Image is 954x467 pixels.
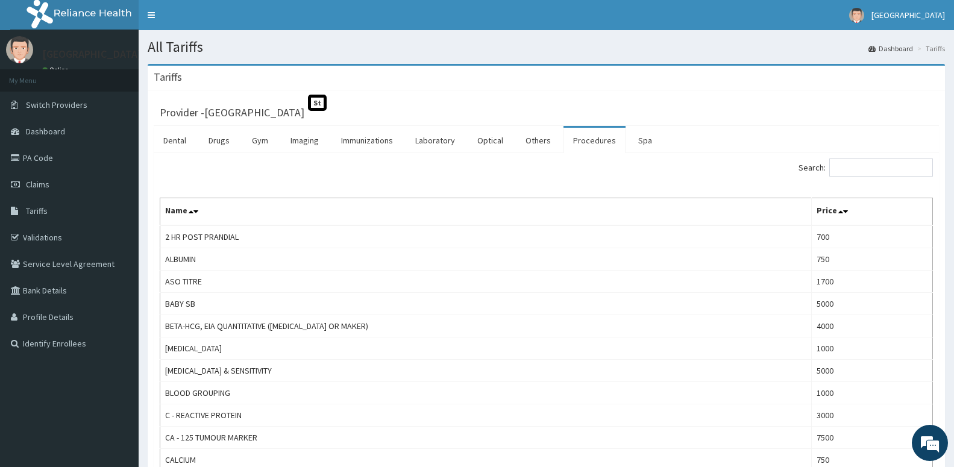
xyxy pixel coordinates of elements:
[871,10,945,20] span: [GEOGRAPHIC_DATA]
[811,427,932,449] td: 7500
[63,67,202,83] div: Chat with us now
[811,225,932,248] td: 700
[160,404,812,427] td: C - REACTIVE PROTEIN
[6,36,33,63] img: User Image
[160,107,304,118] h3: Provider - [GEOGRAPHIC_DATA]
[811,360,932,382] td: 5000
[26,99,87,110] span: Switch Providers
[26,179,49,190] span: Claims
[199,128,239,153] a: Drugs
[42,66,71,74] a: Online
[811,248,932,271] td: 750
[799,158,933,177] label: Search:
[308,95,327,111] span: St
[160,337,812,360] td: [MEDICAL_DATA]
[811,315,932,337] td: 4000
[516,128,560,153] a: Others
[406,128,465,153] a: Laboratory
[811,271,932,293] td: 1700
[70,152,166,274] span: We're online!
[26,126,65,137] span: Dashboard
[811,337,932,360] td: 1000
[242,128,278,153] a: Gym
[829,158,933,177] input: Search:
[160,293,812,315] td: BABY SB
[42,49,142,60] p: [GEOGRAPHIC_DATA]
[160,248,812,271] td: ALBUMIN
[160,225,812,248] td: 2 HR POST PRANDIAL
[160,427,812,449] td: CA - 125 TUMOUR MARKER
[22,60,49,90] img: d_794563401_company_1708531726252_794563401
[811,404,932,427] td: 3000
[26,205,48,216] span: Tariffs
[868,43,913,54] a: Dashboard
[160,271,812,293] td: ASO TITRE
[281,128,328,153] a: Imaging
[811,293,932,315] td: 5000
[811,198,932,226] th: Price
[160,315,812,337] td: BETA-HCG, EIA QUANTITATIVE ([MEDICAL_DATA] OR MAKER)
[160,382,812,404] td: BLOOD GROUPING
[154,72,182,83] h3: Tariffs
[849,8,864,23] img: User Image
[811,382,932,404] td: 1000
[563,128,626,153] a: Procedures
[160,360,812,382] td: [MEDICAL_DATA] & SENSITIVITY
[148,39,945,55] h1: All Tariffs
[331,128,403,153] a: Immunizations
[914,43,945,54] li: Tariffs
[198,6,227,35] div: Minimize live chat window
[629,128,662,153] a: Spa
[6,329,230,371] textarea: Type your message and hit 'Enter'
[160,198,812,226] th: Name
[154,128,196,153] a: Dental
[468,128,513,153] a: Optical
